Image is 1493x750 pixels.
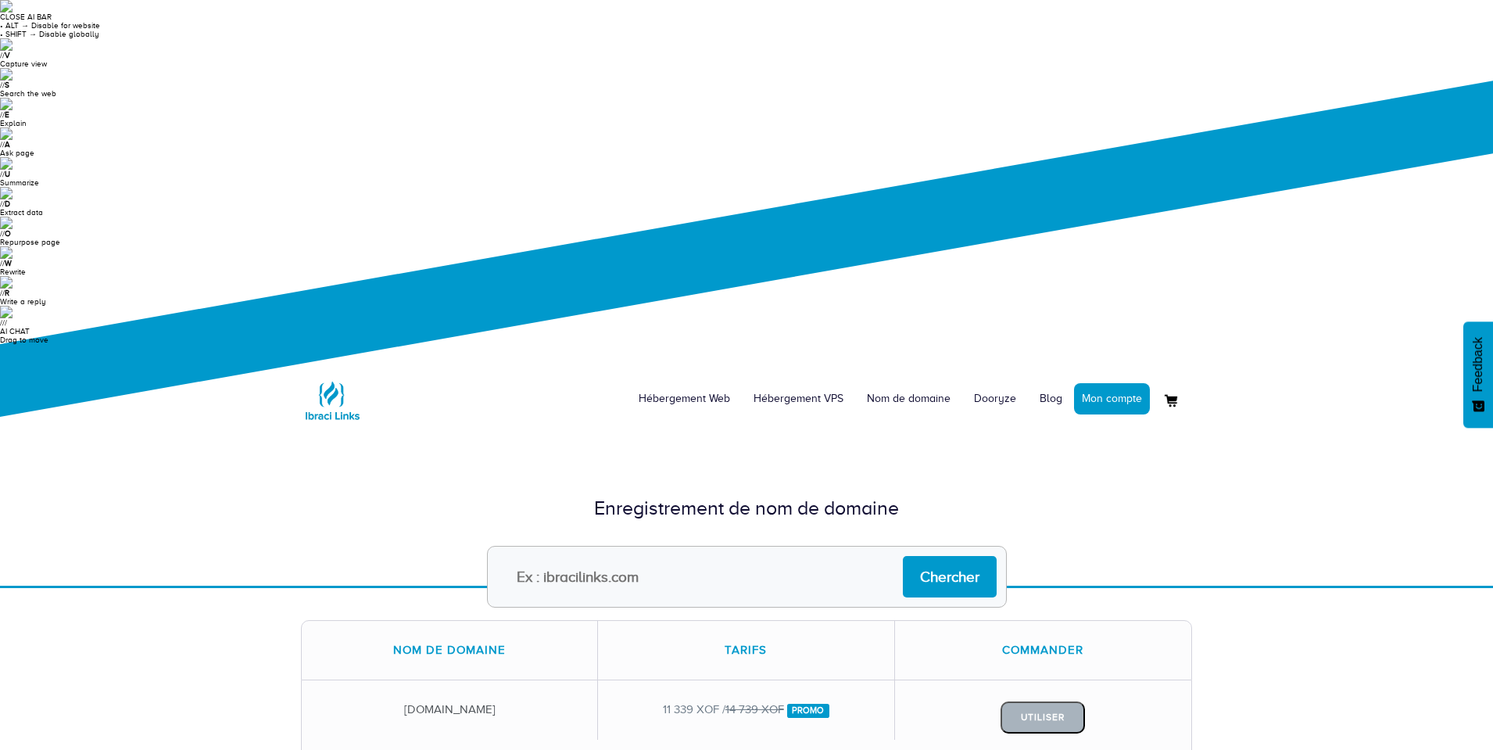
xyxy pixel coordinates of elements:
[1028,375,1074,422] a: Blog
[302,621,598,680] div: Nom de domaine
[962,375,1028,422] a: Dooryze
[627,375,742,422] a: Hébergement Web
[895,621,1191,680] div: Commander
[301,369,363,432] img: Logo Ibraci Links
[1074,383,1150,414] a: Mon compte
[598,621,894,680] div: Tarifs
[787,704,830,718] span: Promo
[1463,321,1493,428] button: Feedback - Afficher l’enquête
[855,375,962,422] a: Nom de domaine
[742,375,855,422] a: Hébergement VPS
[1001,702,1085,734] button: Utiliser
[1171,509,1484,681] iframe: Drift Widget Chat Window
[598,680,894,739] div: 11 339 XOF /
[301,494,1192,522] div: Enregistrement de nom de domaine
[1471,337,1485,392] span: Feedback
[1415,672,1474,731] iframe: Drift Widget Chat Controller
[487,546,1007,608] input: Ex : ibracilinks.com
[301,356,363,432] a: Logo Ibraci Links
[725,703,784,716] del: 14 739 XOF
[302,680,598,739] div: [DOMAIN_NAME]
[903,556,997,597] input: Chercher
